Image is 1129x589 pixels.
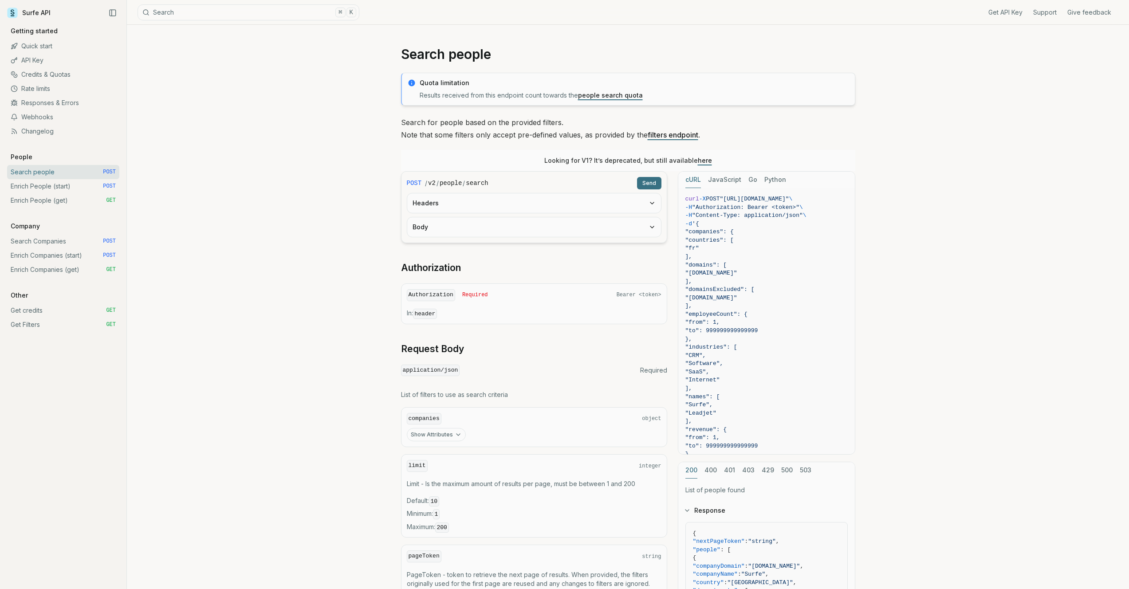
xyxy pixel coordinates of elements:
[685,172,701,188] button: cURL
[407,460,428,472] code: limit
[789,196,793,202] span: \
[693,579,724,586] span: "country"
[693,538,745,545] span: "nextPageToken"
[693,554,696,561] span: {
[692,220,699,227] span: '{
[7,193,119,208] a: Enrich People (get) GET
[765,571,769,577] span: ,
[724,462,735,479] button: 401
[685,278,692,285] span: ],
[748,172,757,188] button: Go
[7,165,119,179] a: Search people POST
[685,245,699,251] span: "fr"
[685,377,720,383] span: "Internet"
[335,8,345,17] kbd: ⌘
[685,344,737,350] span: "industries": [
[7,27,61,35] p: Getting started
[407,217,661,237] button: Body
[685,319,720,326] span: "from": 1,
[7,82,119,96] a: Rate limits
[407,509,661,519] span: Minimum :
[401,262,461,274] a: Authorization
[685,220,692,227] span: -d
[346,8,356,17] kbd: K
[106,321,116,328] span: GET
[685,434,720,441] span: "from": 1,
[466,179,488,188] code: search
[401,116,855,141] p: Search for people based on the provided filters. Note that some filters only accept pre-defined v...
[435,522,449,533] code: 200
[106,197,116,204] span: GET
[685,352,706,359] span: "CRM",
[685,311,747,318] span: "employeeCount": {
[704,462,717,479] button: 400
[799,204,803,211] span: \
[698,157,712,164] a: here
[685,270,737,276] span: "[DOMAIN_NAME]"
[678,499,855,522] button: Response
[407,289,455,301] code: Authorization
[685,443,758,449] span: "to": 999999999999999
[106,266,116,273] span: GET
[685,385,692,392] span: ],
[699,196,706,202] span: -X
[720,546,731,553] span: : [
[401,390,667,399] p: List of filters to use as search criteria
[648,130,698,139] a: filters endpoint
[685,196,699,202] span: curl
[7,67,119,82] a: Credits & Quotas
[685,237,734,243] span: "countries": [
[742,462,755,479] button: 403
[617,291,661,298] span: Bearer <token>
[103,183,116,190] span: POST
[401,46,855,62] h1: Search people
[685,327,758,334] span: "to": 999999999999999
[401,343,464,355] a: Request Body
[685,336,692,342] span: },
[407,309,661,318] p: In:
[706,196,720,202] span: POST
[639,463,661,470] span: integer
[7,248,119,263] a: Enrich Companies (start) POST
[106,307,116,314] span: GET
[407,479,661,488] p: Limit - Is the maximum amount of results per page, must be between 1 and 200
[7,318,119,332] a: Get Filters GET
[7,234,119,248] a: Search Companies POST
[420,91,850,100] p: Results received from this endpoint count towards the
[800,462,811,479] button: 503
[544,156,712,165] p: Looking for V1? It’s deprecated, but still available
[637,177,661,189] button: Send
[103,252,116,259] span: POST
[1067,8,1111,17] a: Give feedback
[7,179,119,193] a: Enrich People (start) POST
[420,79,850,87] p: Quota limitation
[685,393,720,400] span: "names": [
[7,263,119,277] a: Enrich Companies (get) GET
[685,253,692,260] span: ],
[640,366,667,375] span: Required
[800,563,803,569] span: ,
[685,369,710,375] span: "SaaS",
[7,39,119,53] a: Quick start
[685,212,692,219] span: -H
[407,570,661,588] p: PageToken - token to retrieve the next page of results. When provided, the filters originally use...
[692,204,799,211] span: "Authorization: Bearer <token>"
[693,546,720,553] span: "people"
[7,291,31,300] p: Other
[428,179,436,188] code: v2
[437,179,439,188] span: /
[1033,8,1057,17] a: Support
[407,550,441,562] code: pageToken
[401,365,460,377] code: application/json
[685,401,713,408] span: "Surfe",
[685,462,697,479] button: 200
[685,228,734,235] span: "companies": {
[462,291,488,298] span: Required
[685,360,724,367] span: "Software",
[745,538,748,545] span: :
[685,451,689,457] span: }
[106,6,119,20] button: Collapse Sidebar
[781,462,793,479] button: 500
[407,496,661,506] span: Default :
[720,196,789,202] span: "[URL][DOMAIN_NAME]"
